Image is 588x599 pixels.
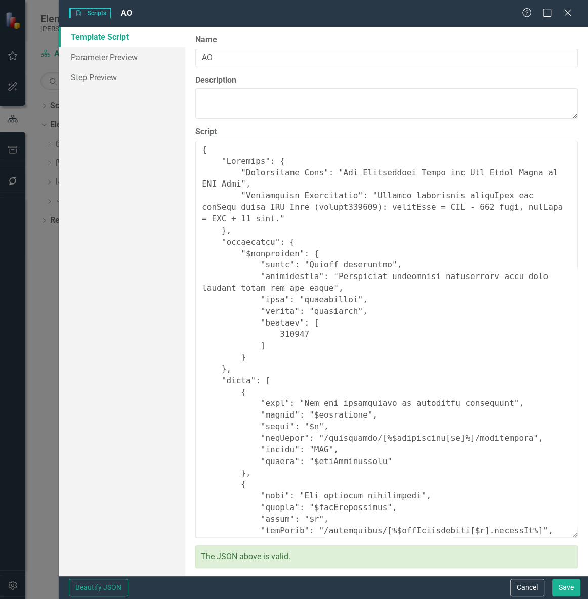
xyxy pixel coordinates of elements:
button: Beautify JSON [69,579,128,596]
button: Cancel [510,579,544,596]
input: Name [195,49,578,67]
label: Script [195,126,578,138]
label: Description [195,75,578,86]
span: AO [121,8,132,18]
textarea: { "Loremips": { "Dolorsitame Cons": "Adi Elitseddoei Tempo inc Utl Etdol Magna al ENI Admi", "Ven... [195,141,578,538]
span: Scripts [69,8,110,18]
a: Parameter Preview [59,47,185,67]
a: Template Script [59,27,185,47]
div: The JSON above is valid. [195,545,578,568]
a: Step Preview [59,67,185,87]
button: Save [552,579,580,596]
label: Name [195,34,578,46]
